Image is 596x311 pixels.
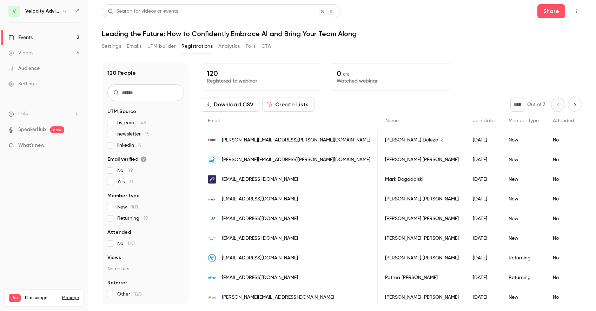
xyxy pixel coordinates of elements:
[378,189,466,209] div: [PERSON_NAME] [PERSON_NAME]
[8,80,37,87] div: Settings
[8,65,40,72] div: Audience
[502,268,546,287] div: Returning
[466,170,502,189] div: [DATE]
[343,72,349,77] span: 0 %
[466,287,502,307] div: [DATE]
[385,118,399,123] span: Name
[262,98,314,112] button: Create Lists
[509,118,539,123] span: Member type
[378,268,466,287] div: Patrea [PERSON_NAME]
[145,132,150,137] span: 15
[546,229,581,248] div: No
[117,167,133,174] span: No
[207,78,316,85] p: Registered to webinar
[222,196,298,203] span: [EMAIL_ADDRESS][DOMAIN_NAME]
[208,293,216,302] img: flgas.com
[13,8,16,15] span: V
[18,110,28,118] span: Help
[18,142,45,149] span: What's new
[222,294,334,301] span: [PERSON_NAME][EMAIL_ADDRESS][DOMAIN_NAME]
[25,8,59,15] h6: Velocity Advisory Group
[201,98,259,112] button: Download CSV
[107,156,147,163] span: Email verified
[222,235,298,242] span: [EMAIL_ADDRESS][DOMAIN_NAME]
[553,118,574,123] span: Attended
[107,192,140,199] span: Member type
[502,130,546,150] div: New
[147,41,176,52] button: UTM builder
[473,118,495,123] span: Join date
[546,209,581,229] div: No
[502,150,546,170] div: New
[502,229,546,248] div: New
[222,274,298,282] span: [EMAIL_ADDRESS][DOMAIN_NAME]
[502,170,546,189] div: New
[117,131,150,138] span: newsletter
[107,279,127,286] span: Referrer
[208,118,220,123] span: Email
[378,229,466,248] div: [PERSON_NAME] [PERSON_NAME]
[546,268,581,287] div: No
[502,189,546,209] div: New
[117,142,141,149] span: linkedin
[208,236,216,241] img: cisco.com
[127,241,135,246] span: 120
[207,69,316,78] p: 120
[222,176,298,183] span: [EMAIL_ADDRESS][DOMAIN_NAME]
[144,216,148,221] span: 19
[18,126,46,133] a: SpeakerHub
[546,130,581,150] div: No
[208,254,216,262] img: velocityadvisorygroup.com
[107,229,131,236] span: Attended
[107,108,136,115] span: UTM Source
[208,155,216,164] img: wcgclinical.com
[131,205,138,210] span: 101
[378,170,466,189] div: Mark Dogadalski
[222,254,298,262] span: [EMAIL_ADDRESS][DOMAIN_NAME]
[337,78,446,85] p: Watched webinar
[8,34,33,41] div: Events
[208,175,216,184] img: helloporter.com
[222,156,370,164] span: [PERSON_NAME][EMAIL_ADDRESS][PERSON_NAME][DOMAIN_NAME]
[378,130,466,150] div: [PERSON_NAME] Dolezalik
[9,294,21,302] span: Pro
[107,69,136,77] h1: 120 People
[568,98,582,112] button: Next page
[502,209,546,229] div: New
[502,248,546,268] div: Returning
[378,150,466,170] div: [PERSON_NAME] [PERSON_NAME]
[466,150,502,170] div: [DATE]
[261,41,271,52] button: CTA
[141,120,146,125] span: 48
[117,291,142,298] span: Other
[246,41,256,52] button: Polls
[378,248,466,268] div: [PERSON_NAME] [PERSON_NAME]
[337,69,446,78] p: 0
[466,268,502,287] div: [DATE]
[50,126,64,133] span: new
[129,179,133,184] span: 31
[466,248,502,268] div: [DATE]
[502,287,546,307] div: New
[117,178,133,185] span: Yes
[117,240,135,247] span: No
[107,108,184,298] section: facet-groups
[127,41,141,52] button: Emails
[127,168,133,173] span: 89
[466,209,502,229] div: [DATE]
[8,49,33,57] div: Videos
[8,110,79,118] li: help-dropdown-opener
[134,292,142,297] span: 120
[62,295,79,301] a: Manage
[466,189,502,209] div: [DATE]
[466,130,502,150] div: [DATE]
[181,41,213,52] button: Registrations
[546,189,581,209] div: No
[466,229,502,248] div: [DATE]
[107,265,184,272] p: No results
[546,248,581,268] div: No
[378,209,466,229] div: [PERSON_NAME] [PERSON_NAME]
[378,287,466,307] div: [PERSON_NAME] [PERSON_NAME]
[537,4,565,18] button: Share
[222,215,298,223] span: [EMAIL_ADDRESS][DOMAIN_NAME]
